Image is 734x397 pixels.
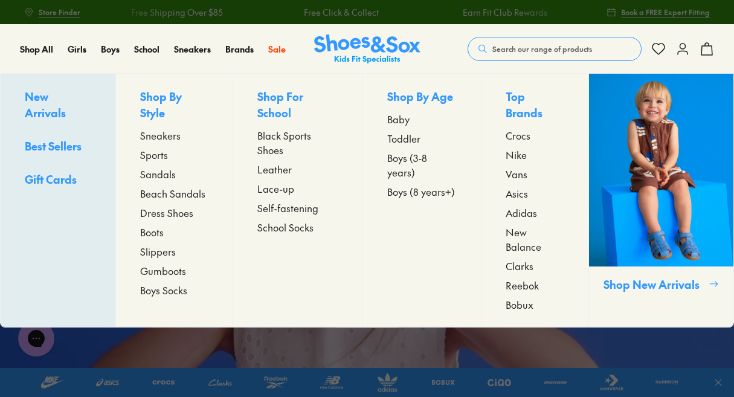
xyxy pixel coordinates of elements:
[257,162,292,176] span: Leather
[140,128,208,143] a: Sneakers
[134,43,159,56] a: School
[101,43,120,55] span: Boys
[25,171,91,190] a: Gift Cards
[25,138,91,157] a: Best Sellers
[20,43,53,56] a: Shop All
[174,43,211,56] a: Sneakers
[140,186,208,201] a: Beach Sandals
[68,43,86,56] a: Girls
[257,201,339,215] a: Self-fastening
[113,6,205,19] a: Free Shipping Over $85
[492,44,592,54] span: Search our range of products
[387,184,457,199] a: Boys (8 years+)
[506,186,564,201] a: Asics
[387,131,420,146] span: Toddler
[25,138,82,153] span: Best Sellers
[225,43,254,55] span: Brands
[506,225,564,254] a: New Balance
[257,181,294,196] span: Lace-up
[257,162,339,176] a: Leather
[140,263,208,278] a: Gumboots
[174,43,211,55] span: Sneakers
[445,6,529,19] a: Earn Fit Club Rewards
[39,7,80,18] span: Store Finder
[506,186,528,201] span: Asics
[140,244,176,259] span: Slippers
[268,43,286,56] a: Sale
[387,112,410,126] span: Baby
[140,244,208,259] a: Slippers
[506,147,527,162] span: Nike
[140,128,181,143] span: Sneakers
[101,43,120,56] a: Boys
[257,181,339,196] a: Lace-up
[140,205,193,220] span: Dress Shoes
[387,88,457,107] p: Shop By Age
[387,184,455,199] span: Boys (8 years+)
[387,131,457,146] a: Toddler
[140,205,208,220] a: Dress Shoes
[607,1,710,23] a: Book a FREE Expert Fitting
[140,167,208,181] a: Sandals
[468,37,642,61] button: Search our range of products
[506,297,564,312] a: Bobux
[506,205,537,220] span: Adidas
[621,7,710,18] span: Book a FREE Expert Fitting
[506,128,564,143] a: Crocs
[25,88,91,123] a: New Arrivals
[225,43,254,56] a: Brands
[506,147,564,162] a: Nike
[506,167,564,181] a: Vans
[12,316,60,361] iframe: Gorgias live chat messenger
[506,259,533,273] span: Clarks
[134,43,159,55] span: School
[20,43,53,55] span: Shop All
[140,283,187,297] span: Boys Socks
[24,1,80,23] a: Store Finder
[257,128,339,157] a: Black Sports Shoes
[140,283,208,297] a: Boys Socks
[506,297,533,312] span: Bobux
[314,34,420,64] a: Shoes & Sox
[604,276,704,292] p: Shop New Arrivals
[140,225,164,239] span: Boots
[68,43,86,55] span: Girls
[140,167,176,181] span: Sandals
[140,147,208,162] a: Sports
[140,147,168,162] span: Sports
[140,186,205,201] span: Beach Sandals
[25,89,66,120] span: New Arrivals
[506,205,564,220] a: Adidas
[257,201,318,215] span: Self-fastening
[506,128,530,143] span: Crocs
[314,34,420,64] img: SNS_Logo_Responsive.svg
[257,88,339,123] p: Shop For School
[387,112,457,126] a: Baby
[140,225,208,239] a: Boots
[506,88,564,123] p: Top Brands
[268,43,286,55] span: Sale
[257,220,339,234] a: School Socks
[257,220,314,234] span: School Socks
[285,6,360,19] a: Free Click & Collect
[506,278,539,292] span: Reebok
[589,74,733,266] img: SNS_WEBASSETS_CollectionHero_1280x1600_3.png
[140,263,186,278] span: Gumboots
[140,88,208,123] p: Shop By Style
[506,167,527,181] span: Vans
[25,172,77,187] span: Gift Cards
[588,74,733,327] a: Shop New Arrivals
[387,150,457,179] a: Boys (3-8 years)
[506,259,564,273] a: Clarks
[506,278,564,292] a: Reebok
